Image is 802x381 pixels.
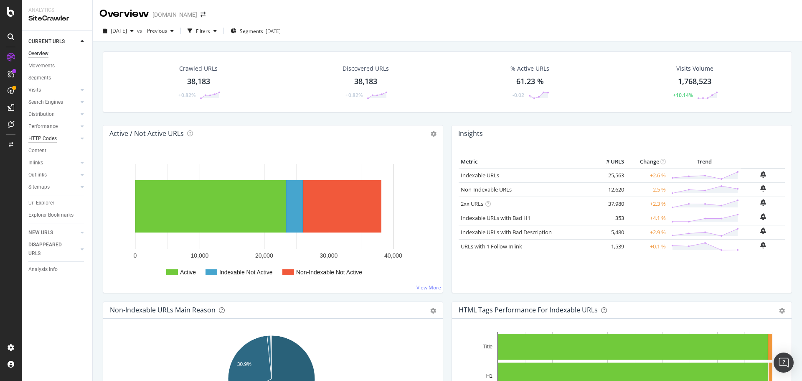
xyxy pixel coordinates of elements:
[137,27,144,34] span: vs
[431,131,437,137] i: Options
[760,242,766,248] div: bell-plus
[28,199,54,207] div: Url Explorer
[343,64,389,73] div: Discovered URLs
[760,185,766,192] div: bell-plus
[676,64,713,73] div: Visits Volume
[461,186,512,193] a: Non-Indexable URLs
[760,199,766,206] div: bell-plus
[28,74,86,82] a: Segments
[110,156,433,286] div: A chart.
[774,353,794,373] div: Open Intercom Messenger
[28,228,53,237] div: NEW URLS
[760,171,766,178] div: bell-plus
[779,308,785,314] div: gear
[461,214,530,222] a: Indexable URLs with Bad H1
[458,128,483,139] h4: Insights
[178,92,195,99] div: +0.82%
[110,306,216,314] div: Non-Indexable URLs Main Reason
[28,110,55,119] div: Distribution
[430,308,436,314] div: gear
[760,228,766,234] div: bell-plus
[416,284,441,291] a: View More
[28,98,78,107] a: Search Engines
[28,49,86,58] a: Overview
[28,183,50,192] div: Sitemaps
[28,110,78,119] a: Distribution
[626,182,668,197] td: -2.5 %
[28,49,48,58] div: Overview
[461,171,499,179] a: Indexable URLs
[486,373,493,379] text: H1
[109,128,184,139] h4: Active / Not Active URLs
[196,28,210,35] div: Filters
[593,156,626,168] th: # URLS
[28,183,78,192] a: Sitemaps
[219,269,273,276] text: Indexable Not Active
[28,146,86,155] a: Content
[626,239,668,253] td: +0.1 %
[28,265,58,274] div: Analysis Info
[28,7,86,14] div: Analytics
[28,211,74,220] div: Explorer Bookmarks
[459,306,598,314] div: HTML Tags Performance for Indexable URLs
[28,37,65,46] div: CURRENT URLS
[626,211,668,225] td: +4.1 %
[144,24,177,38] button: Previous
[510,64,549,73] div: % Active URLs
[28,134,78,143] a: HTTP Codes
[461,243,522,250] a: URLs with 1 Follow Inlink
[28,86,41,95] div: Visits
[593,211,626,225] td: 353
[180,269,196,276] text: Active
[28,240,71,258] div: DISAPPEARED URLS
[461,200,483,207] a: 2xx URLs
[760,213,766,220] div: bell-plus
[134,252,137,259] text: 0
[28,159,43,167] div: Inlinks
[200,12,206,18] div: arrow-right-arrow-left
[28,61,55,70] div: Movements
[593,168,626,183] td: 25,563
[28,14,86,23] div: SiteCrawler
[28,171,47,179] div: Outlinks
[144,27,167,34] span: Previous
[28,37,78,46] a: CURRENT URLS
[237,361,251,367] text: 30.9%
[516,76,544,87] div: 61.23 %
[678,76,711,87] div: 1,768,523
[593,197,626,211] td: 37,980
[28,122,78,131] a: Performance
[296,269,362,276] text: Non-Indexable Not Active
[28,159,78,167] a: Inlinks
[593,225,626,239] td: 5,480
[626,156,668,168] th: Change
[673,92,693,99] div: +10.14%
[227,24,284,38] button: Segments[DATE]
[626,197,668,211] td: +2.3 %
[626,168,668,183] td: +2.6 %
[184,24,220,38] button: Filters
[111,27,127,34] span: 2025 Aug. 31st
[459,156,593,168] th: Metric
[152,10,197,19] div: [DOMAIN_NAME]
[28,228,78,237] a: NEW URLS
[28,134,57,143] div: HTTP Codes
[345,92,363,99] div: +0.82%
[28,98,63,107] div: Search Engines
[99,7,149,21] div: Overview
[28,199,86,207] a: Url Explorer
[28,61,86,70] a: Movements
[320,252,338,259] text: 30,000
[483,344,493,350] text: Title
[461,228,552,236] a: Indexable URLs with Bad Description
[354,76,377,87] div: 38,183
[668,156,741,168] th: Trend
[240,28,263,35] span: Segments
[266,28,281,35] div: [DATE]
[28,171,78,179] a: Outlinks
[28,86,78,95] a: Visits
[28,74,51,82] div: Segments
[28,240,78,258] a: DISAPPEARED URLS
[179,64,218,73] div: Crawled URLs
[384,252,402,259] text: 40,000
